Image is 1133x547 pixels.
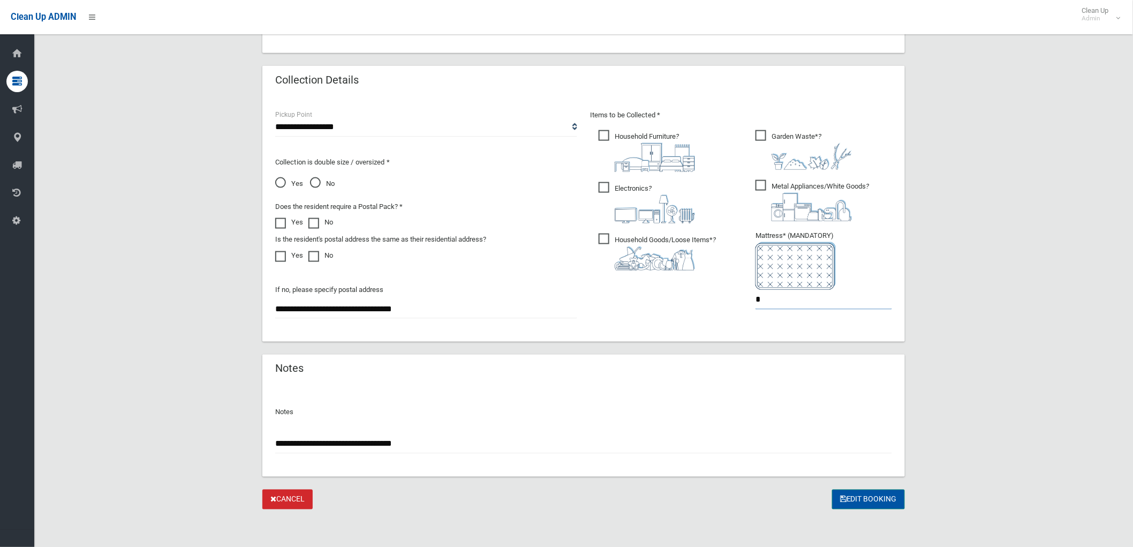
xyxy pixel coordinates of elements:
[832,490,905,509] button: Edit Booking
[756,242,836,290] img: e7408bece873d2c1783593a074e5cb2f.png
[599,130,695,172] span: Household Furniture
[308,249,333,262] label: No
[262,490,313,509] a: Cancel
[599,234,716,271] span: Household Goods/Loose Items*
[1082,14,1109,23] small: Admin
[756,180,869,221] span: Metal Appliances/White Goods
[275,249,303,262] label: Yes
[615,143,695,172] img: aa9efdbe659d29b613fca23ba79d85cb.png
[275,233,486,246] label: Is the resident's postal address the same as their residential address?
[275,156,577,169] p: Collection is double size / oversized *
[772,193,852,221] img: 36c1b0289cb1767239cdd3de9e694f19.png
[1077,6,1120,23] span: Clean Up
[310,177,335,190] span: No
[756,130,852,170] span: Garden Waste*
[772,132,852,170] i: ?
[262,358,316,379] header: Notes
[308,216,333,229] label: No
[615,132,695,172] i: ?
[275,406,892,419] p: Notes
[756,231,892,290] span: Mattress* (MANDATORY)
[262,70,372,91] header: Collection Details
[772,182,869,221] i: ?
[275,283,383,296] label: If no, please specify postal address
[615,195,695,223] img: 394712a680b73dbc3d2a6a3a7ffe5a07.png
[590,109,892,122] p: Items to be Collected *
[772,143,852,170] img: 4fd8a5c772b2c999c83690221e5242e0.png
[275,216,303,229] label: Yes
[615,236,716,271] i: ?
[275,177,303,190] span: Yes
[615,246,695,271] img: b13cc3517677393f34c0a387616ef184.png
[615,184,695,223] i: ?
[599,182,695,223] span: Electronics
[11,12,76,22] span: Clean Up ADMIN
[275,200,403,213] label: Does the resident require a Postal Pack? *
